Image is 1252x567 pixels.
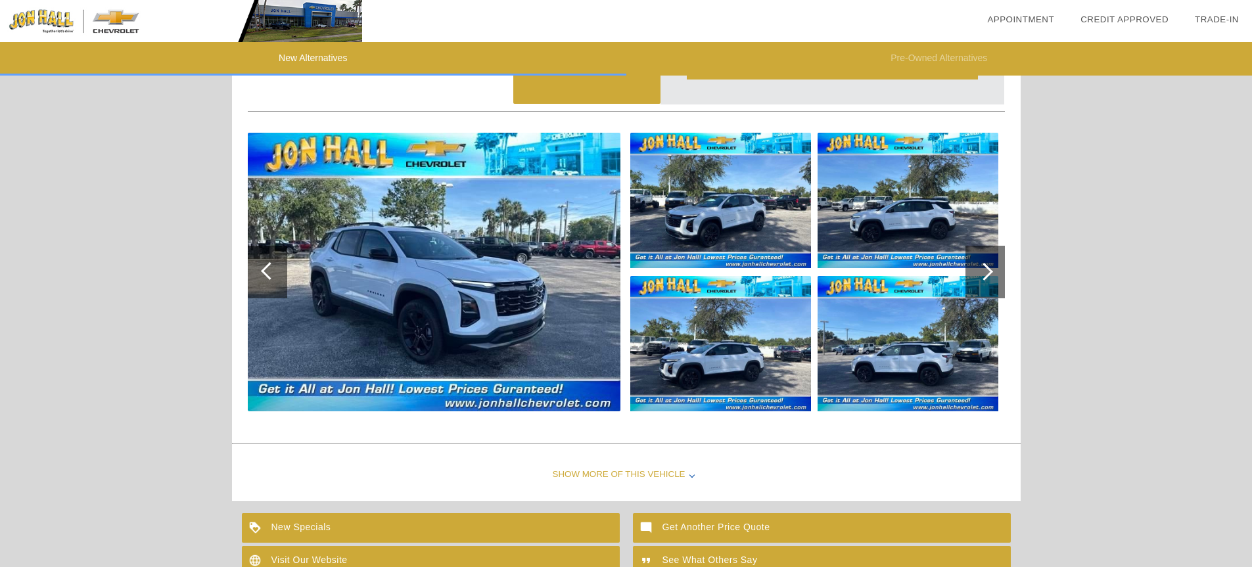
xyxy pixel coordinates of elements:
img: 5.jpg [818,276,998,411]
img: 4.jpg [818,133,998,268]
img: 1.jpg [248,133,620,411]
a: New Specials [242,513,620,543]
a: Get Another Price Quote [633,513,1011,543]
img: ic_mode_comment_white_24dp_2x.png [633,513,662,543]
img: 3.jpg [630,276,811,411]
div: Show More of this Vehicle [232,449,1021,501]
a: Appointment [987,14,1054,24]
img: 2.jpg [630,133,811,268]
a: Trade-In [1195,14,1239,24]
img: ic_loyalty_white_24dp_2x.png [242,513,271,543]
a: Credit Approved [1080,14,1169,24]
